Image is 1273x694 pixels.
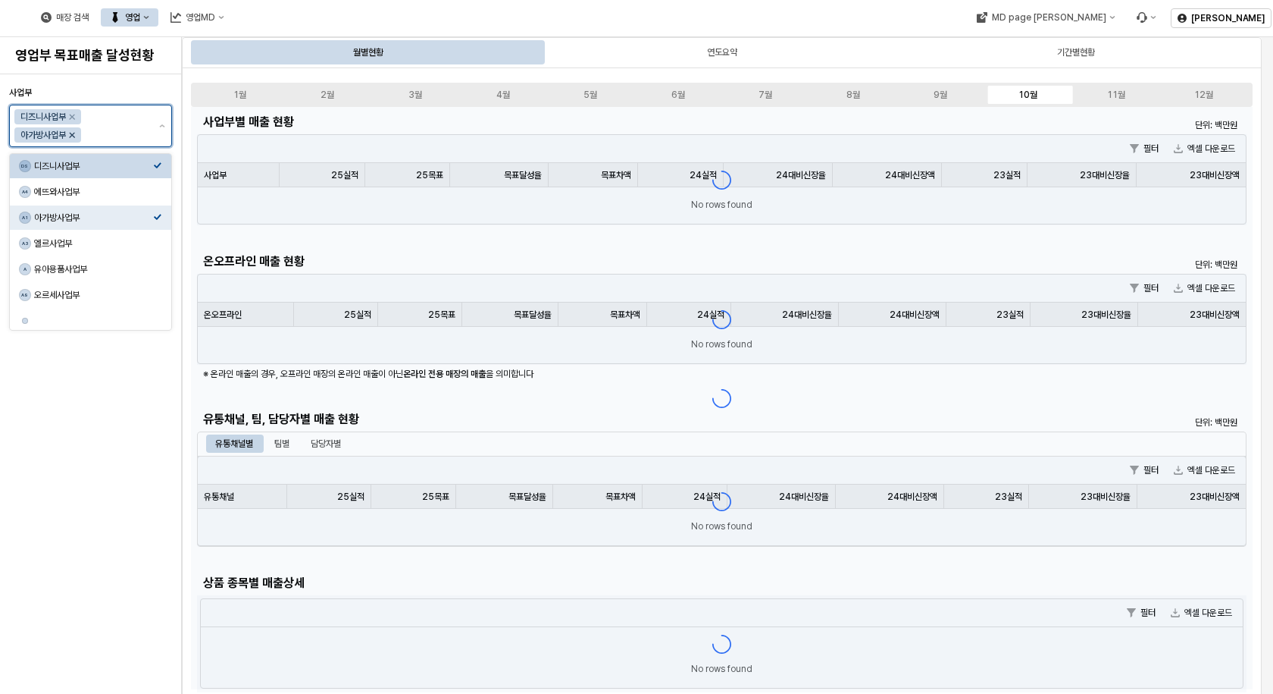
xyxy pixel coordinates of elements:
[34,186,153,198] div: 에뜨와사업부
[34,289,153,301] div: 오르세사업부
[34,263,153,275] div: 유아용품사업부
[897,88,985,102] label: 9월
[284,88,372,102] label: 2월
[161,8,233,27] div: 영업MD
[721,88,809,102] label: 7월
[583,89,597,100] div: 5월
[809,88,897,102] label: 8월
[1159,88,1247,102] label: 12월
[321,89,334,100] div: 2월
[101,8,158,27] div: 영업
[900,40,1251,64] div: 기간별현황
[1127,8,1165,27] div: Menu item 6
[182,37,1273,694] main: App Frame
[1018,89,1037,100] div: 10월
[1194,89,1213,100] div: 12월
[32,8,98,27] div: 매장 검색
[34,160,153,172] div: 디즈니사업부
[1057,43,1095,61] div: 기간별현황
[758,89,772,100] div: 7월
[153,105,171,146] button: 제안 사항 표시
[967,8,1124,27] div: MD page 이동
[20,264,30,275] span: A
[56,12,89,23] div: 매장 검색
[192,40,543,64] div: 월별현황
[20,161,30,171] span: DS
[34,212,153,224] div: 아가방사업부
[34,237,153,250] div: 엘르사업부
[196,88,284,102] label: 1월
[408,89,422,100] div: 3월
[15,48,166,63] h4: 영업부 목표매출 달성현황
[20,212,30,223] span: A1
[1072,88,1160,102] label: 11월
[20,238,30,249] span: A3
[20,109,66,124] div: 디즈니사업부
[9,87,32,98] span: 사업부
[707,43,737,61] div: 연도요약
[353,43,383,61] div: 월별현황
[186,12,215,23] div: 영업MD
[934,89,947,100] div: 9월
[1191,12,1265,24] p: [PERSON_NAME]
[69,114,75,120] div: Remove 디즈니사업부
[984,88,1072,102] label: 10월
[10,153,171,331] div: Select an option
[846,89,860,100] div: 8월
[671,89,685,100] div: 6월
[546,88,634,102] label: 5월
[69,132,75,138] div: Remove 아가방사업부
[20,187,30,197] span: A4
[371,88,459,102] label: 3월
[233,89,246,100] div: 1월
[20,127,66,143] div: 아가방사업부
[459,88,547,102] label: 4월
[1107,89,1125,100] div: 11월
[634,88,722,102] label: 6월
[546,40,897,64] div: 연도요약
[991,12,1106,23] div: MD page [PERSON_NAME]
[125,12,140,23] div: 영업
[20,290,30,300] span: A9
[496,89,510,100] div: 4월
